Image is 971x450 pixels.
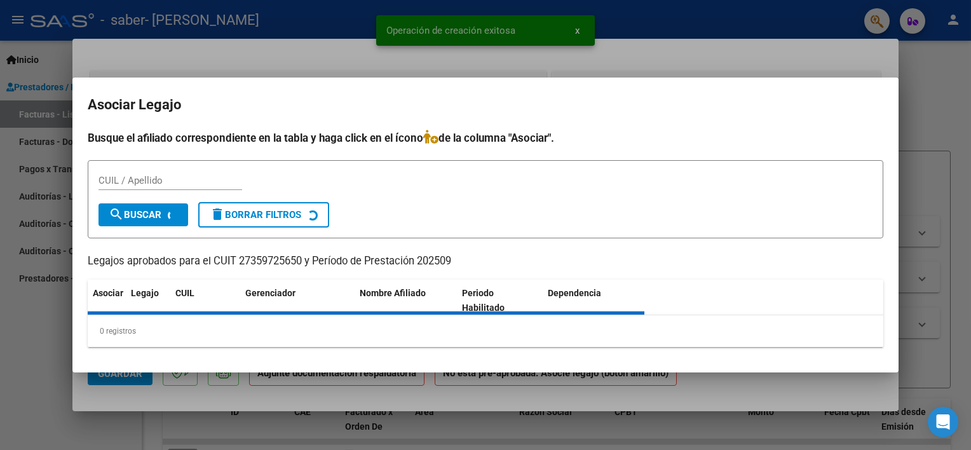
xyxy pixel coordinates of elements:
[88,130,883,146] h4: Busque el afiliado correspondiente en la tabla y haga click en el ícono de la columna "Asociar".
[457,280,543,322] datatable-header-cell: Periodo Habilitado
[109,207,124,222] mat-icon: search
[88,315,883,347] div: 0 registros
[198,202,329,228] button: Borrar Filtros
[88,280,126,322] datatable-header-cell: Asociar
[360,288,426,298] span: Nombre Afiliado
[355,280,457,322] datatable-header-cell: Nombre Afiliado
[210,207,225,222] mat-icon: delete
[98,203,188,226] button: Buscar
[245,288,295,298] span: Gerenciador
[548,288,601,298] span: Dependencia
[928,407,958,437] div: Open Intercom Messenger
[462,288,505,313] span: Periodo Habilitado
[240,280,355,322] datatable-header-cell: Gerenciador
[88,93,883,117] h2: Asociar Legajo
[131,288,159,298] span: Legajo
[210,209,301,221] span: Borrar Filtros
[175,288,194,298] span: CUIL
[170,280,240,322] datatable-header-cell: CUIL
[126,280,170,322] datatable-header-cell: Legajo
[543,280,645,322] datatable-header-cell: Dependencia
[93,288,123,298] span: Asociar
[109,209,161,221] span: Buscar
[88,254,883,269] p: Legajos aprobados para el CUIT 27359725650 y Período de Prestación 202509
